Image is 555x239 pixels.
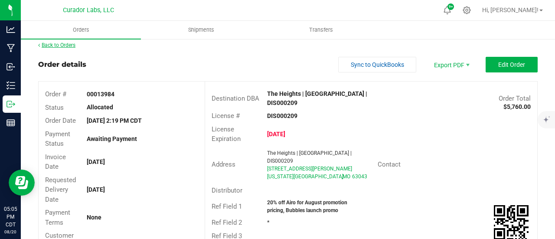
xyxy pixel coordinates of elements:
strong: 20% off Airo for August promotion pricing, Bubbles launch promo [267,200,347,213]
span: Requested Delivery Date [45,176,76,203]
a: Transfers [261,21,381,39]
strong: Allocated [87,104,113,111]
span: Ref Field 1 [212,203,242,210]
span: Ref Field 2 [212,219,242,226]
span: Destination DBA [212,95,259,102]
span: Payment Terms [45,209,70,226]
span: 9+ [449,5,453,9]
p: 08/20 [4,229,17,235]
span: Address [212,160,235,168]
strong: DIS000209 [267,112,297,119]
span: License # [212,112,240,120]
strong: $5,760.00 [503,103,531,110]
span: Curador Labs, LLC [63,7,114,14]
strong: [DATE] 2:19 PM CDT [87,117,142,124]
inline-svg: Manufacturing [7,44,15,52]
span: MO [343,174,350,180]
strong: The Heights | [GEOGRAPHIC_DATA] | DIS000209 [267,90,367,106]
div: Manage settings [461,6,472,14]
button: Edit Order [486,57,538,72]
span: Contact [378,160,401,168]
span: Hi, [PERSON_NAME]! [482,7,539,13]
span: Order Date [45,117,76,124]
span: License Expiration [212,125,241,143]
span: Orders [61,26,101,34]
span: 63043 [352,174,367,180]
a: Back to Orders [38,42,75,48]
strong: Awaiting Payment [87,135,137,142]
strong: 00013984 [87,91,114,98]
a: Orders [21,21,141,39]
strong: [DATE] [87,158,105,165]
div: Order details [38,59,86,70]
p: 05:05 PM CDT [4,205,17,229]
inline-svg: Inventory [7,81,15,90]
span: [US_STATE][GEOGRAPHIC_DATA] [267,174,343,180]
li: Export PDF [425,57,477,72]
strong: None [87,214,101,221]
button: Sync to QuickBooks [338,57,416,72]
span: , [342,174,343,180]
span: Distributor [212,187,242,194]
inline-svg: Outbound [7,100,15,108]
strong: [DATE] [87,186,105,193]
span: Transfers [297,26,345,34]
a: Shipments [141,21,261,39]
inline-svg: Analytics [7,25,15,34]
iframe: Resource center [9,170,35,196]
span: Shipments [176,26,226,34]
span: Order Total [499,95,531,102]
span: Edit Order [498,61,525,68]
strong: [DATE] [267,131,285,138]
span: Sync to QuickBooks [351,61,404,68]
span: [STREET_ADDRESS][PERSON_NAME] [267,166,352,172]
span: The Heights | [GEOGRAPHIC_DATA] | DIS000209 [267,150,352,164]
inline-svg: Inbound [7,62,15,71]
span: Status [45,104,64,111]
span: Order # [45,90,66,98]
inline-svg: Reports [7,118,15,127]
span: Invoice Date [45,153,66,171]
span: Payment Status [45,130,70,148]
